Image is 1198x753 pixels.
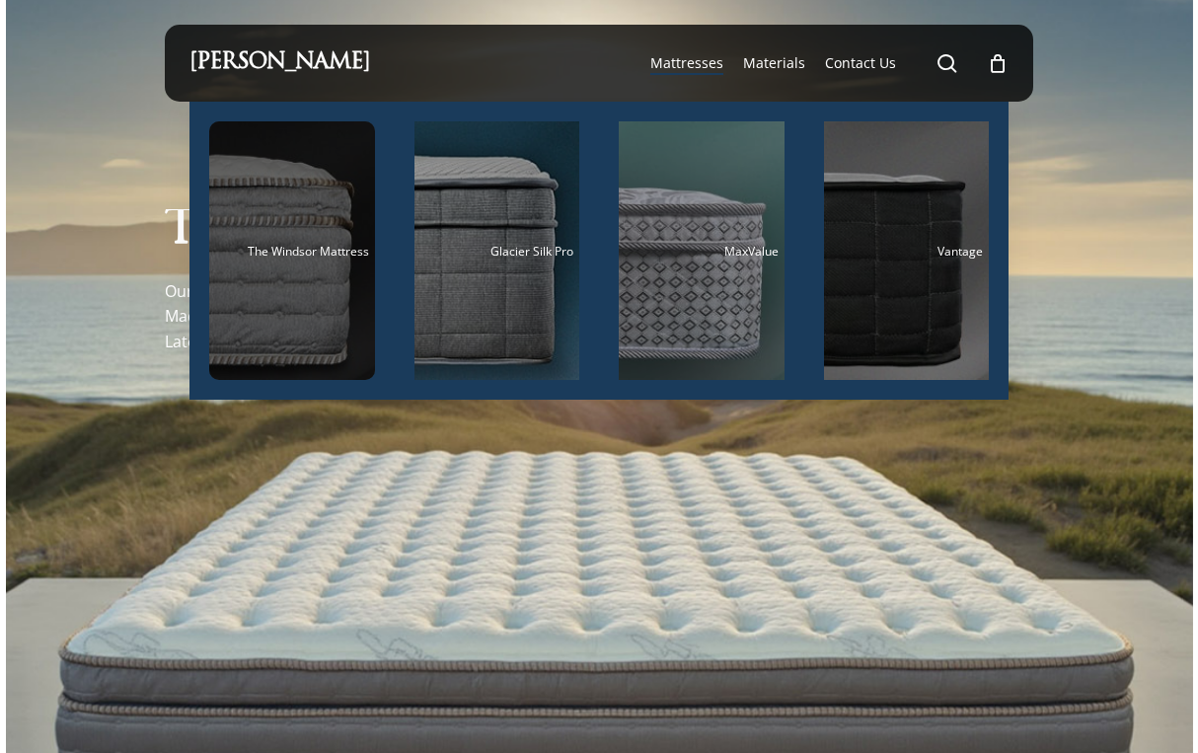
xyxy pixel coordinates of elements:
[987,52,1009,74] a: Cart
[650,53,723,72] span: Mattresses
[824,121,990,380] a: Vantage
[165,209,514,256] h1: The Windsor
[937,243,983,260] span: Vantage
[248,243,369,260] span: The Windsor Mattress
[619,121,785,380] a: MaxValue
[189,52,370,74] a: [PERSON_NAME]
[825,53,896,72] span: Contact Us
[165,209,196,256] span: T
[650,53,723,73] a: Mattresses
[209,121,375,380] a: The Windsor Mattress
[490,243,573,260] span: Glacier Silk Pro
[414,121,580,380] a: Glacier Silk Pro
[825,53,896,73] a: Contact Us
[640,25,1009,102] nav: Main Menu
[165,279,530,355] p: Our premiere luxury handcrafted mattress. Made in the [GEOGRAPHIC_DATA] with Natural Latex & Orga...
[743,53,805,73] a: Materials
[743,53,805,72] span: Materials
[724,243,779,260] span: MaxValue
